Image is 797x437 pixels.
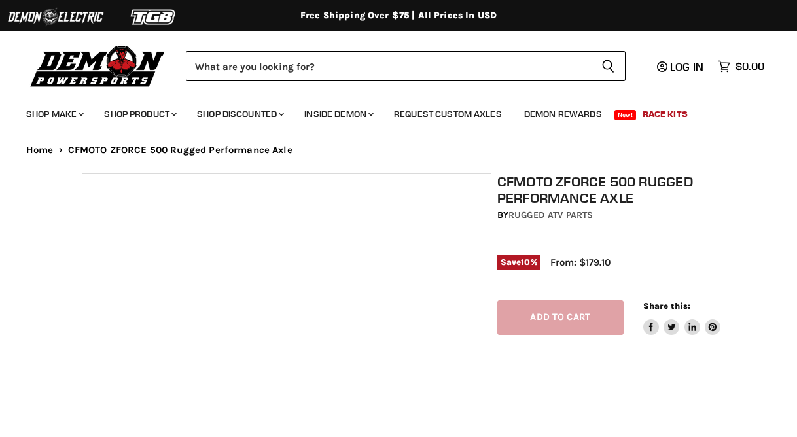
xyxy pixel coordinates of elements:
[711,57,771,76] a: $0.00
[550,256,611,268] span: From: $179.10
[105,5,203,29] img: TGB Logo 2
[294,101,381,128] a: Inside Demon
[186,51,591,81] input: Search
[186,51,626,81] form: Product
[7,5,105,29] img: Demon Electric Logo 2
[591,51,626,81] button: Search
[643,300,721,335] aside: Share this:
[187,101,292,128] a: Shop Discounted
[497,208,720,222] div: by
[497,173,720,206] h1: CFMOTO ZFORCE 500 Rugged Performance Axle
[497,255,540,270] span: Save %
[16,96,761,128] ul: Main menu
[16,101,92,128] a: Shop Make
[384,101,512,128] a: Request Custom Axles
[26,145,54,156] a: Home
[68,145,292,156] span: CFMOTO ZFORCE 500 Rugged Performance Axle
[521,257,530,267] span: 10
[94,101,185,128] a: Shop Product
[514,101,612,128] a: Demon Rewards
[633,101,698,128] a: Race Kits
[643,301,690,311] span: Share this:
[735,60,764,73] span: $0.00
[26,43,169,89] img: Demon Powersports
[651,61,711,73] a: Log in
[614,110,637,120] span: New!
[670,60,703,73] span: Log in
[508,209,593,220] a: Rugged ATV Parts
